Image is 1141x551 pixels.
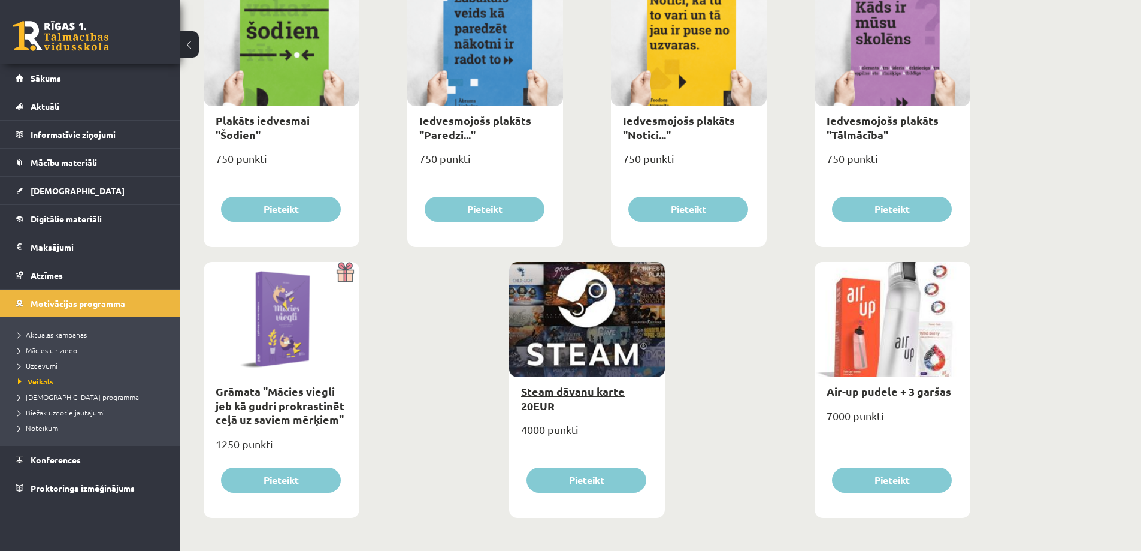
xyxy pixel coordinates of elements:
span: Aktuālās kampaņas [18,330,87,339]
span: Digitālie materiāli [31,213,102,224]
span: [DEMOGRAPHIC_DATA] [31,185,125,196]
a: Iedvesmojošs plakāts "Paredzi..." [419,113,531,141]
a: Informatīvie ziņojumi [16,121,165,148]
span: Veikals [18,377,53,386]
a: Proktoringa izmēģinājums [16,474,165,502]
span: Noteikumi [18,423,60,433]
a: Grāmata "Mācies viegli jeb kā gudri prokrastinēt ceļā uz saviem mērķiem" [216,384,344,426]
span: Mācies un ziedo [18,345,77,355]
a: Plakāts iedvesmai "Šodien" [216,113,310,141]
button: Pieteikt [221,468,341,493]
span: Uzdevumi [18,361,57,371]
button: Pieteikt [221,197,341,222]
div: 750 punkti [204,149,359,179]
div: 7000 punkti [815,406,970,436]
a: Uzdevumi [18,360,168,371]
a: Mācību materiāli [16,149,165,176]
div: 750 punkti [407,149,563,179]
legend: Informatīvie ziņojumi [31,121,165,148]
a: Sākums [16,64,165,92]
span: Biežāk uzdotie jautājumi [18,408,105,417]
span: Atzīmes [31,270,63,281]
a: Veikals [18,376,168,387]
a: [DEMOGRAPHIC_DATA] [16,177,165,204]
button: Pieteikt [526,468,646,493]
span: Aktuāli [31,101,59,112]
a: Noteikumi [18,423,168,433]
span: Motivācijas programma [31,298,125,309]
div: 4000 punkti [509,420,665,450]
div: 750 punkti [611,149,767,179]
button: Pieteikt [832,468,952,493]
img: Dāvana ar pārsteigumu [332,262,359,282]
span: Mācību materiāli [31,157,97,168]
a: Iedvesmojošs plakāts "Notici..." [623,113,735,141]
a: Biežāk uzdotie jautājumi [18,407,168,418]
a: Motivācijas programma [16,290,165,317]
a: Air-up pudele + 3 garšas [827,384,951,398]
button: Pieteikt [425,197,544,222]
a: Rīgas 1. Tālmācības vidusskola [13,21,109,51]
span: Konferences [31,454,81,465]
a: Iedvesmojošs plakāts "Tālmācība" [827,113,939,141]
div: 1250 punkti [204,434,359,464]
a: Atzīmes [16,261,165,289]
a: Maksājumi [16,233,165,261]
div: 750 punkti [815,149,970,179]
legend: Maksājumi [31,233,165,261]
a: Konferences [16,446,165,474]
a: Steam dāvanu karte 20EUR [521,384,625,412]
span: Proktoringa izmēģinājums [31,483,135,493]
a: [DEMOGRAPHIC_DATA] programma [18,392,168,402]
a: Mācies un ziedo [18,345,168,356]
a: Aktuāli [16,92,165,120]
span: [DEMOGRAPHIC_DATA] programma [18,392,139,402]
a: Aktuālās kampaņas [18,329,168,340]
button: Pieteikt [832,197,952,222]
button: Pieteikt [628,197,748,222]
a: Digitālie materiāli [16,205,165,233]
span: Sākums [31,73,61,83]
